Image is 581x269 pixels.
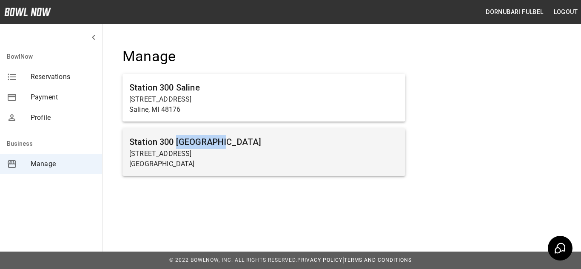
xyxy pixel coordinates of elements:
[482,4,547,20] button: Dornubari Fulbel
[129,149,399,159] p: [STREET_ADDRESS]
[31,92,95,102] span: Payment
[31,113,95,123] span: Profile
[297,257,342,263] a: Privacy Policy
[129,159,399,169] p: [GEOGRAPHIC_DATA]
[129,105,399,115] p: Saline, MI 48176
[169,257,297,263] span: © 2022 BowlNow, Inc. All Rights Reserved.
[129,81,399,94] h6: Station 300 Saline
[344,257,412,263] a: Terms and Conditions
[550,4,581,20] button: Logout
[129,135,399,149] h6: Station 300 [GEOGRAPHIC_DATA]
[31,159,95,169] span: Manage
[31,72,95,82] span: Reservations
[4,8,51,16] img: logo
[129,94,399,105] p: [STREET_ADDRESS]
[122,48,405,65] h4: Manage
